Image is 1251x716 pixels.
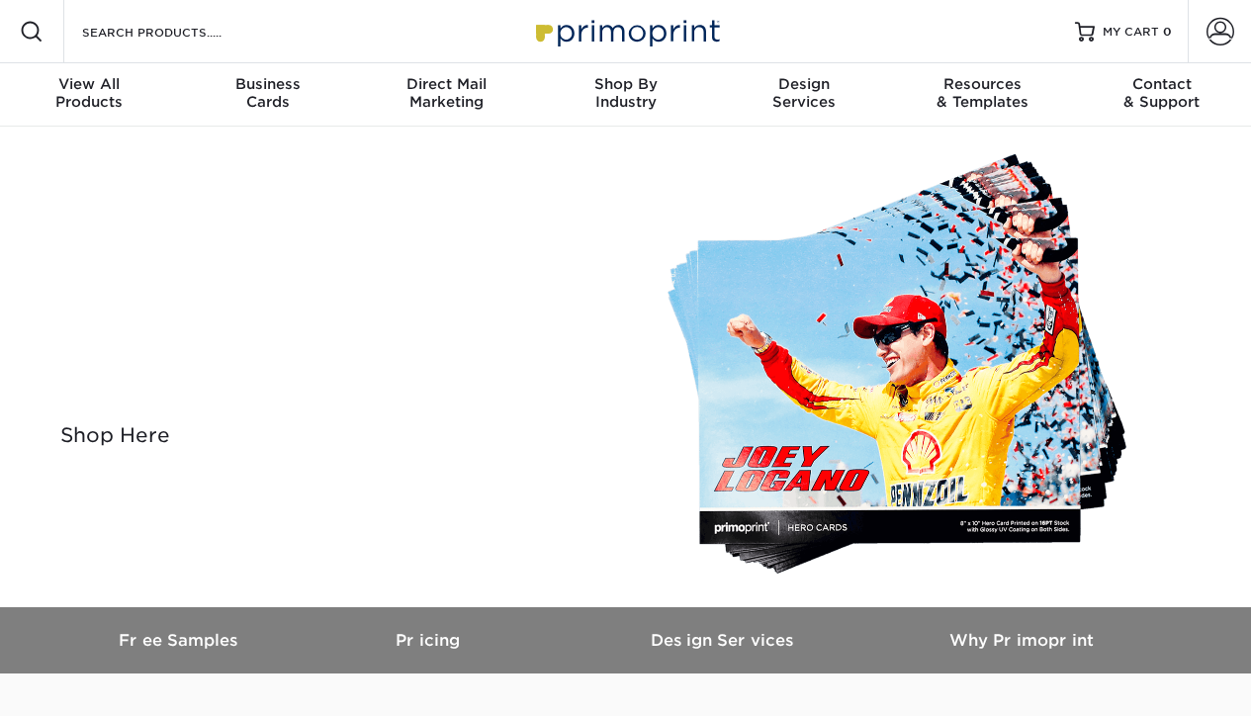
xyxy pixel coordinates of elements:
a: Design Services [577,607,873,673]
a: Shop Here [47,413,183,457]
h3: Free Samples [82,631,280,650]
div: & Templates [894,75,1073,111]
a: BusinessCards [179,63,358,127]
span: MY CART [1103,24,1159,41]
a: Shop ByIndustry [536,63,715,127]
div: Cards [179,75,358,111]
div: Marketing [357,75,536,111]
span: Shop By [536,75,715,93]
div: & Support [1072,75,1251,111]
img: Custom Hero Cards [666,150,1150,583]
div: Autograph, hero, driver, whatever you want to call it, if it's racing related we can print it. [47,318,611,390]
span: Business [179,75,358,93]
h3: Why Primoprint [873,631,1170,650]
h3: Pricing [280,631,577,650]
a: DesignServices [715,63,894,127]
a: Free Samples [82,607,280,673]
span: Resources [894,75,1073,93]
a: Pricing [280,607,577,673]
div: Services [715,75,894,111]
h1: Hero Cards [47,253,611,311]
span: Direct Mail [357,75,536,93]
span: Design [715,75,894,93]
input: SEARCH PRODUCTS..... [80,20,273,44]
a: Resources& Templates [894,63,1073,127]
a: Direct MailMarketing [357,63,536,127]
h3: Design Services [577,631,873,650]
img: Primoprint [527,10,725,52]
a: Why Primoprint [873,607,1170,673]
div: Industry [536,75,715,111]
span: 0 [1163,25,1172,39]
span: Contact [1072,75,1251,93]
a: Contact& Support [1072,63,1251,127]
